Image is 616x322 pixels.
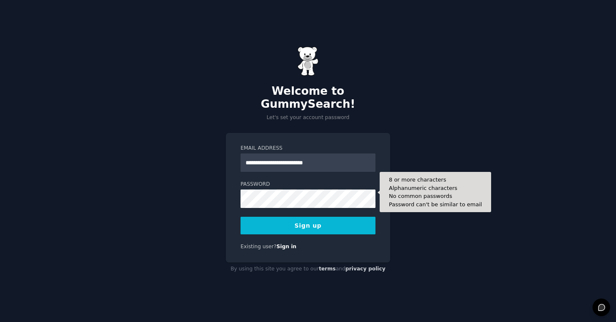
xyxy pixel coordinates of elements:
[298,47,318,76] img: Gummy Bear
[241,244,277,249] span: Existing user?
[241,145,375,152] label: Email Address
[277,244,297,249] a: Sign in
[226,262,390,276] div: By using this site you agree to our and
[319,266,336,272] a: terms
[345,266,386,272] a: privacy policy
[226,85,390,111] h2: Welcome to GummySearch!
[241,217,375,234] button: Sign up
[241,181,375,188] label: Password
[226,114,390,122] p: Let's set your account password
